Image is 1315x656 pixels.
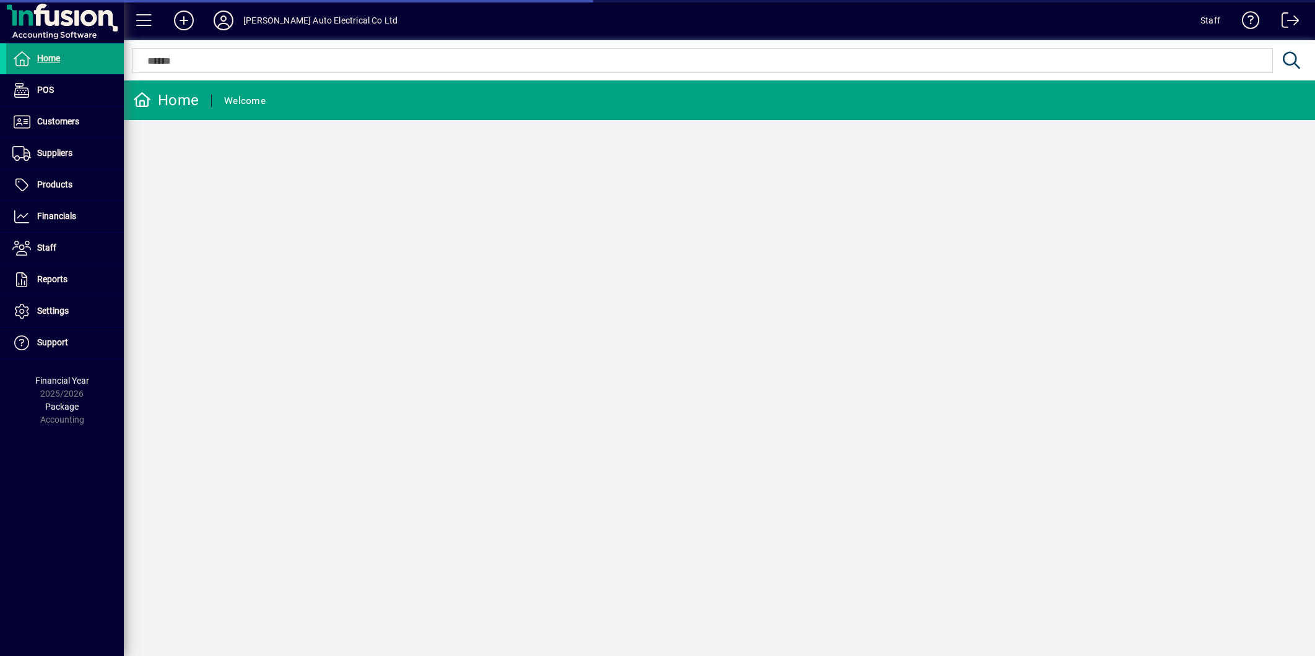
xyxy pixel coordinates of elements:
[37,243,56,252] span: Staff
[6,233,124,264] a: Staff
[6,201,124,232] a: Financials
[6,264,124,295] a: Reports
[6,296,124,327] a: Settings
[1272,2,1300,43] a: Logout
[37,337,68,347] span: Support
[1233,2,1260,43] a: Knowledge Base
[37,116,79,126] span: Customers
[224,91,266,111] div: Welcome
[6,327,124,358] a: Support
[1200,11,1220,30] div: Staff
[164,9,204,32] button: Add
[6,138,124,169] a: Suppliers
[37,274,67,284] span: Reports
[45,402,79,412] span: Package
[37,53,60,63] span: Home
[6,75,124,106] a: POS
[37,148,72,158] span: Suppliers
[35,376,89,386] span: Financial Year
[133,90,199,110] div: Home
[6,170,124,201] a: Products
[37,179,72,189] span: Products
[243,11,397,30] div: [PERSON_NAME] Auto Electrical Co Ltd
[37,85,54,95] span: POS
[37,306,69,316] span: Settings
[37,211,76,221] span: Financials
[6,106,124,137] a: Customers
[204,9,243,32] button: Profile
